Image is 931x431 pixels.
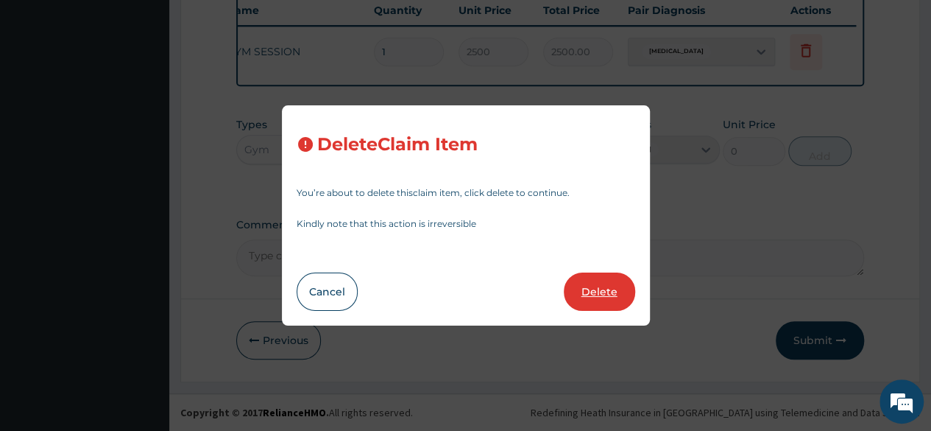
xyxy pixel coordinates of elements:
span: We're online! [85,125,203,273]
p: Kindly note that this action is irreversible [297,220,635,228]
textarea: Type your message and hit 'Enter' [7,280,280,332]
button: Cancel [297,273,358,311]
div: Minimize live chat window [241,7,277,43]
img: d_794563401_company_1708531726252_794563401 [27,74,60,111]
div: Chat with us now [77,83,247,102]
p: You’re about to delete this claim item , click delete to continue. [297,189,635,197]
h3: Delete Claim Item [317,135,478,155]
button: Delete [564,273,635,311]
